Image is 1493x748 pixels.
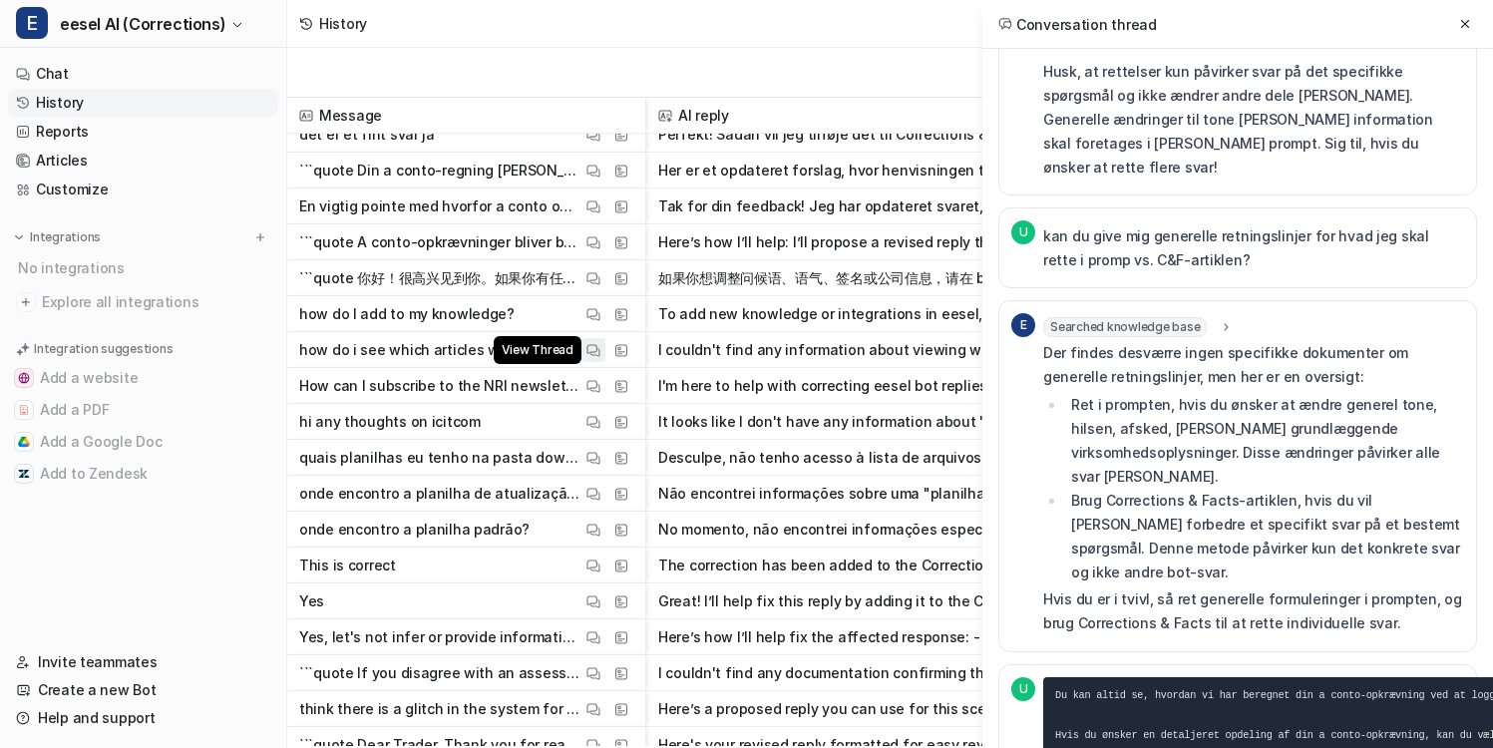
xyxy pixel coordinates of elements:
img: Add to Zendesk [18,468,30,480]
img: Add a Google Doc [18,436,30,448]
button: Não encontrei informações sobre uma "planilha de atualização cadastral" nos documentos disponívei... [658,476,1047,512]
button: Tak for din feedback! Jeg har opdateret svaret, så det også forklarer, at a conto-opkrævninger ka... [658,188,1047,224]
a: Chat [8,60,278,88]
button: Add a websiteAdd a website [8,362,278,394]
span: Searched knowledge base [1043,317,1207,337]
span: U [1011,220,1035,244]
p: think there is a glitch in the system for my drawdown . I losed 124 dollars [DATE] and in the sys... [299,691,581,727]
p: ```quote 你好！很高兴见到你。如果你有任何问题或需要帮助，请随时告诉我！ ``` 帮我修改这个回复。 [299,260,581,296]
p: Husk, at rettelser kun påvirker svar på det specifikke spørgsmål og ikke ændrer andre dele [PERSO... [1043,60,1464,180]
button: I couldn't find any information about viewing which articles were used in a generated response. I... [658,332,1047,368]
img: Add a PDF [18,404,30,416]
button: I'm here to help with correcting eesel bot replies or answering questions about eesel. I don't ha... [658,368,1047,404]
p: This is correct [299,548,396,583]
li: Ret i prompten, hvis du ønsker at ændre generel tone, hilsen, afsked, [PERSON_NAME] grundlæggende... [1065,393,1464,489]
button: Perfekt! Sådan vil jeg tilføje det til Corrections & Facts-artiklen: **Question**: Hvorfor var mi... [658,117,1047,153]
span: E [16,7,48,39]
p: det er et fint svar ja [299,117,435,153]
button: Integrations [8,227,107,247]
p: ```quote Din a conto-regning [PERSON_NAME], fordi den beregnes ud fra dit forventede årsforbrug, ... [299,153,581,188]
button: It looks like I don't have any information about "icitcom." If you meant something related to ees... [658,404,1047,440]
button: I couldn't find any documentation confirming that users can provide additional context for a reas... [658,655,1047,691]
p: Yes [299,583,324,619]
img: expand menu [12,230,26,244]
button: 如果你想调整问候语、语气、签名或公司信息，请在 bot 的自定义设置中进行修改。你可以点击右上角的“Show Customize”或在侧边栏选择“Customize”来编辑这些内容。 如果还有其... [658,260,1047,296]
p: Der findes desværre ingen specifikke dokumenter om generelle retningslinjer, men her er en oversigt: [1043,341,1464,389]
p: How can I subscribe to the NRI newsletter? [299,368,581,404]
li: Brug Corrections & Facts-artiklen, hvis du vil [PERSON_NAME] forbedre et specifikt svar på et bes... [1065,489,1464,584]
button: Add a Google DocAdd a Google Doc [8,426,278,458]
button: The correction has been added to the Corrections & Facts article. This update will ensure that fu... [658,548,1047,583]
p: how do i see which articles were used in the generated response? [299,332,581,368]
span: AI reply [654,98,1051,134]
div: No integrations [12,251,278,284]
button: Here’s how I’ll help: I’ll propose a revised reply that explains hvorfor a conto-opkrævningen kan... [658,224,1047,260]
p: Integrations [30,229,101,245]
p: En vigtig pointe med hvorfor a conto opkrævningerne er svinger, er også at det svinger med sæsone... [299,188,581,224]
button: Her er et opdateret forslag, hvor henvisningen til forretningsbetingelserne er fjernet, og forkla... [658,153,1047,188]
span: View Thread [494,336,581,364]
button: Add a PDFAdd a PDF [8,394,278,426]
a: Articles [8,147,278,175]
p: Yes, let's not infer or provide information or a response that is not directly referenced in the ... [299,619,581,655]
img: Add a website [18,372,30,384]
p: ```quote If you disagree with an assessment outcome, you can request a review or provide addition... [299,655,581,691]
button: Great! I’ll help fix this reply by adding it to the Corrections & Facts article. Here’s what will... [658,583,1047,619]
a: Invite teammates [8,648,278,676]
p: quais planilhas eu tenho na pasta download? [299,440,581,476]
a: History [8,89,278,117]
a: Reports [8,118,278,146]
p: kan du give mig generelle retningslinjer for hvad jeg skal rette i promp vs. C&F-artiklen? [1043,224,1464,272]
a: Customize [8,176,278,203]
a: Create a new Bot [8,676,278,704]
p: onde encontro a planilha de atualização cadastral? [299,476,581,512]
span: U [1011,677,1035,701]
h2: Conversation thread [998,14,1157,35]
p: ```quote A conto-opkrævninger bliver beregnet ud fra dit forventede årsforbrug og kan justeres, h... [299,224,581,260]
p: how do I add to my knowledge? [299,296,515,332]
span: Explore all integrations [42,286,270,318]
button: Here’s a proposed reply you can use for this scenario: > Dear Trader, > > Thank you for bringing ... [658,691,1047,727]
p: hi any thoughts on icitcom [299,404,481,440]
p: Hvis du er i tvivl, så ret generelle formuleringer i prompten, og brug Corrections & Facts til at... [1043,587,1464,635]
img: explore all integrations [16,292,36,312]
button: Here’s how I’ll help fix the affected response: - I’ll propose a new reply that matches only what... [658,619,1047,655]
button: Desculpe, não tenho acesso à lista de arquivos ou planilhas na sua pasta de download. Se você est... [658,440,1047,476]
span: eesel AI (Corrections) [60,10,225,38]
span: E [1011,313,1035,337]
img: menu_add.svg [253,230,267,244]
span: Message [295,98,637,134]
button: To add new knowledge or integrations in eesel, you can: - Click the plus icon (+) in the left sid... [658,296,1047,332]
button: Add to ZendeskAdd to Zendesk [8,458,278,490]
p: Integration suggestions [34,340,173,358]
div: History [319,13,367,34]
button: View Thread [581,338,605,362]
button: No momento, não encontrei informações específicas sobre uma "planilha padrão" ou modelo de planil... [658,512,1047,548]
a: Explore all integrations [8,288,278,316]
a: Help and support [8,704,278,732]
p: onde encontro a planilha padrão? [299,512,530,548]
